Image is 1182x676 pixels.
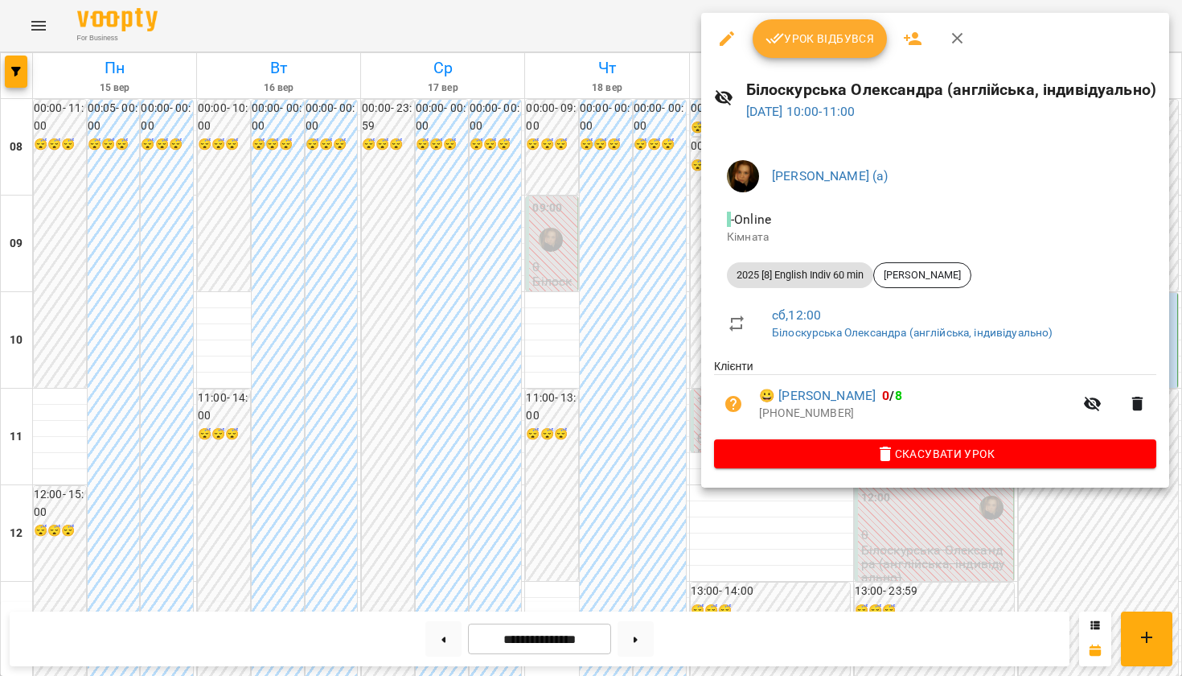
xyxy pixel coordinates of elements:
[714,358,1156,439] ul: Клієнти
[753,19,888,58] button: Урок відбувся
[873,262,971,288] div: [PERSON_NAME]
[727,160,759,192] img: 2841ed1d61ca3c6cfb1000f6ddf21641.jpg
[772,307,821,323] a: сб , 12:00
[772,168,889,183] a: [PERSON_NAME] (а)
[727,229,1143,245] p: Кімната
[759,386,876,406] a: 😀 [PERSON_NAME]
[714,385,753,423] button: Візит ще не сплачено. Додати оплату?
[772,326,1053,339] a: Білоскурська Олександра (англійська, індивідуально)
[727,268,873,282] span: 2025 [8] English Indiv 60 min
[882,388,889,403] span: 0
[746,104,856,119] a: [DATE] 10:00-11:00
[874,268,971,282] span: [PERSON_NAME]
[727,444,1143,464] span: Скасувати Урок
[714,439,1156,468] button: Скасувати Урок
[882,388,901,403] b: /
[759,406,1073,422] p: [PHONE_NUMBER]
[727,212,774,227] span: - Online
[765,29,875,48] span: Урок відбувся
[895,388,902,403] span: 8
[746,77,1157,102] h6: Білоскурська Олександра (англійська, індивідуально)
